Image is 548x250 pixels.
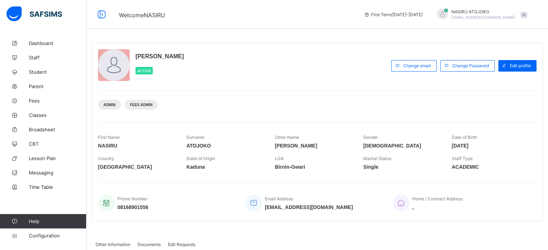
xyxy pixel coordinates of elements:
span: Student [29,69,86,75]
span: Time Table [29,184,86,190]
span: Other Information [95,242,130,247]
span: 08168901556 [117,204,148,210]
span: Fees [29,98,86,104]
span: ATOJOKO [186,143,264,149]
span: Date of Birth [452,135,477,140]
span: Broadsheet [29,127,86,132]
span: Other Name [275,135,299,140]
span: Staff [29,55,86,60]
span: Change email [403,63,431,68]
span: Birnin-Gwari [275,164,352,170]
span: Configuration [29,233,86,238]
span: Email Address [265,196,293,201]
span: Change Password [452,63,489,68]
span: [DATE] [452,143,529,149]
span: [EMAIL_ADDRESS][DOMAIN_NAME] [265,204,353,210]
span: Home / Contract Address [412,196,463,201]
span: Parent [29,83,86,89]
span: [EMAIL_ADDRESS][DOMAIN_NAME] [451,15,515,19]
span: [PERSON_NAME] [275,143,352,149]
span: Gender [363,135,378,140]
span: Admin [103,103,116,107]
span: Dashboard [29,40,86,46]
span: Documents [138,242,161,247]
span: Country [98,156,114,161]
span: Edit Requests [168,242,195,247]
span: ACADEMIC [452,164,529,170]
span: Fees Admin [130,103,153,107]
span: Lesson Plan [29,155,86,161]
span: [PERSON_NAME] [135,53,184,60]
span: session/term information [364,12,423,17]
span: Surname [186,135,204,140]
button: Open asap [519,225,541,246]
span: Single [363,164,441,170]
span: Messaging [29,170,86,176]
span: Phone Number [117,196,147,201]
span: Kaduna [186,164,264,170]
span: [DEMOGRAPHIC_DATA] [363,143,441,149]
span: NASIRU [98,143,175,149]
span: [GEOGRAPHIC_DATA] [98,164,175,170]
img: safsims [6,6,62,22]
span: Staff Type [452,156,473,161]
span: First Name [98,135,120,140]
span: Marital Status [363,156,391,161]
span: Welcome NASIRU [119,12,165,19]
span: State of Origin [186,156,215,161]
span: NASIRU ATOJOKO [451,9,515,14]
span: LGA [275,156,284,161]
span: Active [137,69,151,73]
span: CBT [29,141,86,147]
span: Classes [29,112,86,118]
span: Edit profile [510,63,531,68]
span: , [412,204,463,210]
span: Help [29,218,86,224]
div: NASIRUATOJOKO [430,9,531,21]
